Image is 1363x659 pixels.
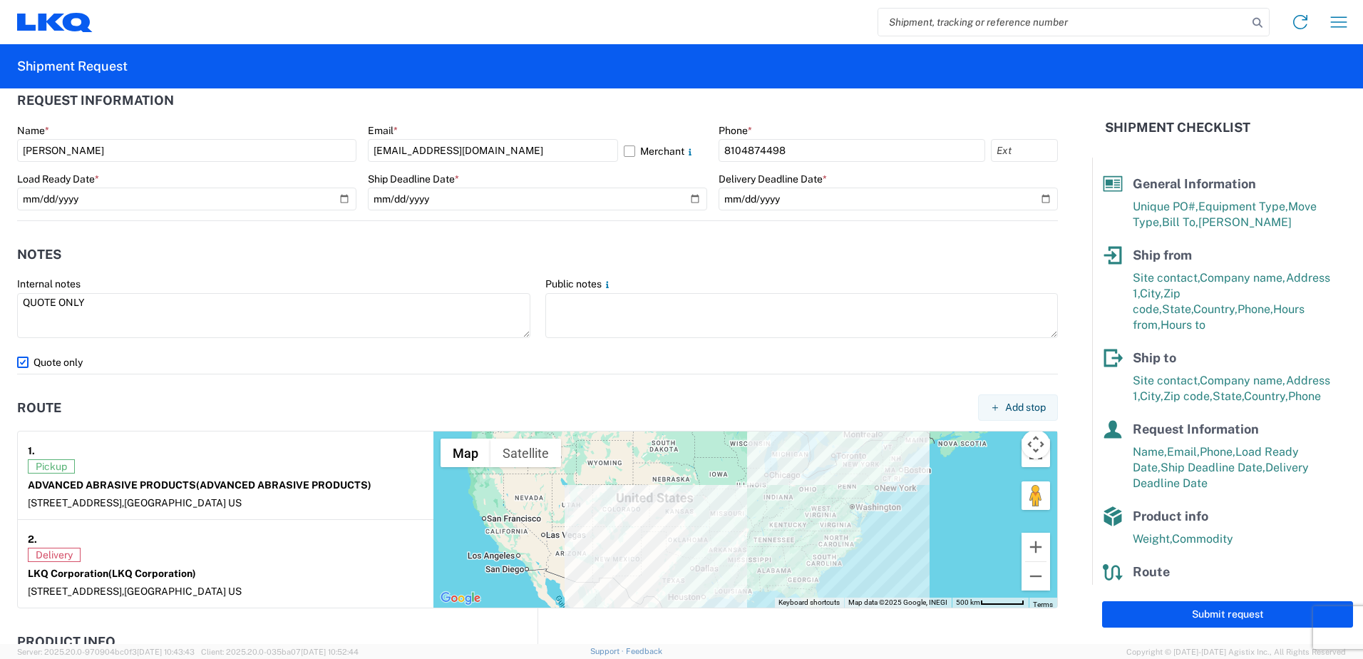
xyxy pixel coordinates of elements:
input: Shipment, tracking or reference number [878,9,1248,36]
span: Ship to [1133,350,1176,365]
span: Country, [1193,302,1238,316]
span: Name, [1133,445,1167,459]
a: Open this area in Google Maps (opens a new window) [437,589,484,608]
span: Delivery [28,548,81,562]
span: Company name, [1200,374,1286,387]
label: Load Ready Date [17,173,99,185]
span: Phone, [1238,302,1273,316]
strong: LKQ Corporation [28,568,196,579]
span: [GEOGRAPHIC_DATA] US [124,586,242,597]
button: Map camera controls [1022,430,1050,459]
label: Public notes [545,277,613,290]
span: Request Information [1133,422,1259,436]
span: Email, [1167,445,1200,459]
span: Phone [1288,389,1321,403]
span: City, [1140,389,1163,403]
span: [STREET_ADDRESS], [28,586,124,597]
a: Feedback [626,647,662,655]
button: Show satellite imagery [490,439,561,467]
span: Route [1133,564,1170,579]
span: Equipment Type, [1198,200,1288,213]
a: Terms [1033,601,1053,608]
h2: Shipment Request [17,58,128,75]
strong: 2. [28,530,37,548]
img: Google [437,589,484,608]
button: Zoom in [1022,533,1050,561]
label: Quote only [17,351,1058,374]
input: Ext [991,139,1058,162]
span: Ship from [1133,247,1192,262]
a: Support [590,647,626,655]
button: Show street map [441,439,490,467]
label: Internal notes [17,277,81,290]
span: General Information [1133,176,1256,191]
span: [STREET_ADDRESS], [28,497,124,509]
span: City, [1140,287,1163,300]
span: Ship Deadline Date, [1161,461,1265,474]
span: Product info [1133,509,1208,523]
span: [DATE] 10:52:44 [301,648,359,656]
span: Company name, [1200,271,1286,285]
span: Phone, [1200,445,1235,459]
button: Submit request [1102,601,1353,628]
span: Add stop [1005,401,1046,414]
span: Hours to [1161,318,1205,332]
h2: Route [17,401,61,415]
h2: Request Information [17,93,174,108]
span: Bill To, [1162,215,1198,229]
span: Server: 2025.20.0-970904bc0f3 [17,648,195,656]
span: Pickup [28,459,75,474]
label: Email [368,124,398,137]
span: Weight, [1133,532,1172,546]
strong: 1. [28,441,35,459]
span: Unique PO#, [1133,200,1198,213]
button: Keyboard shortcuts [778,598,840,608]
button: Zoom out [1022,562,1050,591]
label: Phone [719,124,752,137]
span: [PERSON_NAME] [1198,215,1292,229]
span: Client: 2025.20.0-035ba07 [201,648,359,656]
span: State, [1213,389,1244,403]
span: [DATE] 10:43:43 [137,648,195,656]
label: Merchant [624,139,707,162]
h2: Shipment Checklist [1105,119,1250,136]
h2: Notes [17,247,61,262]
span: Country, [1244,389,1288,403]
span: [GEOGRAPHIC_DATA] US [124,497,242,509]
label: Delivery Deadline Date [719,173,827,185]
span: 500 km [956,598,980,606]
h2: Product Info [17,635,115,649]
span: Commodity [1172,532,1233,546]
span: Map data ©2025 Google, INEGI [848,598,947,606]
button: Add stop [978,394,1058,421]
span: State, [1162,302,1193,316]
span: Site contact, [1133,374,1200,387]
span: Zip code, [1163,389,1213,403]
button: Drag Pegman onto the map to open Street View [1022,481,1050,510]
span: (LKQ Corporation) [108,568,196,579]
strong: ADVANCED ABRASIVE PRODUCTS [28,479,371,491]
label: Name [17,124,49,137]
button: Map Scale: 500 km per 58 pixels [952,598,1029,608]
span: Copyright © [DATE]-[DATE] Agistix Inc., All Rights Reserved [1126,645,1346,658]
label: Ship Deadline Date [368,173,459,185]
span: Site contact, [1133,271,1200,285]
span: (ADVANCED ABRASIVE PRODUCTS) [196,479,371,491]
